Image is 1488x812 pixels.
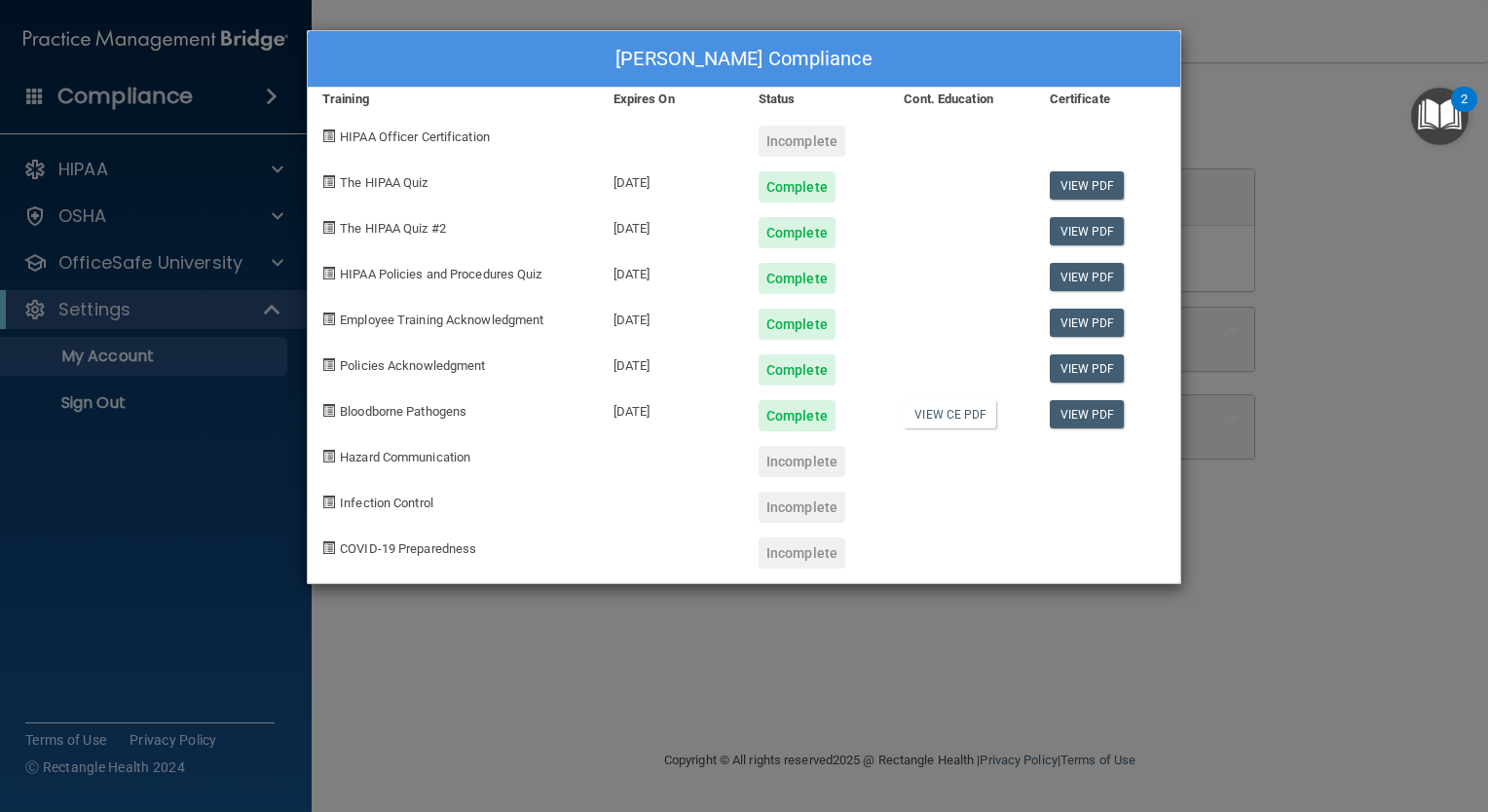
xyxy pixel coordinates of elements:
div: [PERSON_NAME] Compliance [308,31,1180,88]
div: Complete [759,263,836,294]
div: Complete [759,217,836,248]
a: View PDF [1050,309,1125,337]
div: Incomplete [759,537,845,569]
div: [DATE] [599,248,744,294]
div: Certificate [1035,88,1180,111]
div: Incomplete [759,492,845,523]
a: View PDF [1050,263,1125,291]
span: COVID-19 Preparedness [340,541,476,556]
div: Cont. Education [889,88,1034,111]
div: [DATE] [599,294,744,340]
span: Bloodborne Pathogens [340,404,466,419]
div: Complete [759,400,836,431]
span: The HIPAA Quiz [340,175,428,190]
span: HIPAA Officer Certification [340,129,490,144]
span: Infection Control [340,496,433,510]
span: Policies Acknowledgment [340,358,485,373]
div: Status [744,88,889,111]
a: View PDF [1050,354,1125,383]
div: Incomplete [759,126,845,157]
a: View PDF [1050,400,1125,428]
div: Incomplete [759,446,845,477]
a: View CE PDF [904,400,996,428]
button: Open Resource Center, 2 new notifications [1411,88,1469,145]
div: Training [308,88,599,111]
a: View PDF [1050,217,1125,245]
div: [DATE] [599,203,744,248]
div: 2 [1461,99,1468,125]
div: Complete [759,309,836,340]
div: Expires On [599,88,744,111]
span: HIPAA Policies and Procedures Quiz [340,267,541,281]
div: [DATE] [599,157,744,203]
a: View PDF [1050,171,1125,200]
span: Hazard Communication [340,450,470,464]
div: [DATE] [599,340,744,386]
div: Complete [759,354,836,386]
span: The HIPAA Quiz #2 [340,221,446,236]
div: Complete [759,171,836,203]
div: [DATE] [599,386,744,431]
span: Employee Training Acknowledgment [340,313,543,327]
